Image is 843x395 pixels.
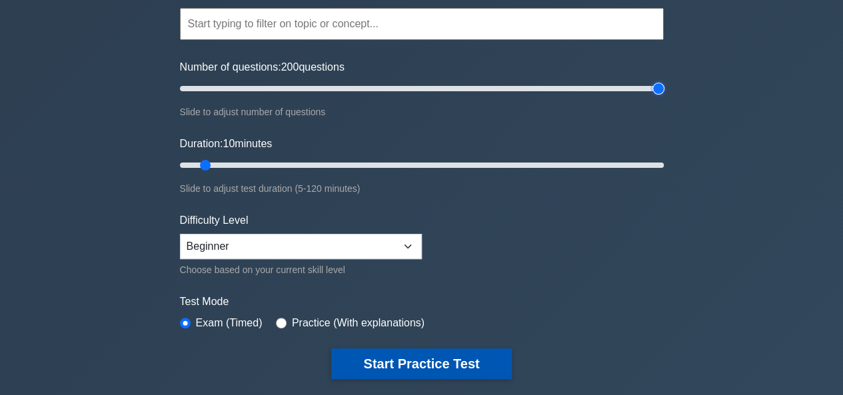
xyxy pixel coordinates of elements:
label: Duration: minutes [180,136,273,152]
input: Start typing to filter on topic or concept... [180,8,664,40]
div: Choose based on your current skill level [180,262,422,278]
label: Difficulty Level [180,212,249,228]
span: 10 [223,138,235,149]
button: Start Practice Test [331,348,511,379]
label: Exam (Timed) [196,315,263,331]
label: Number of questions: questions [180,59,345,75]
div: Slide to adjust test duration (5-120 minutes) [180,181,664,197]
div: Slide to adjust number of questions [180,104,664,120]
span: 200 [281,61,299,73]
label: Practice (With explanations) [292,315,424,331]
label: Test Mode [180,294,664,310]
